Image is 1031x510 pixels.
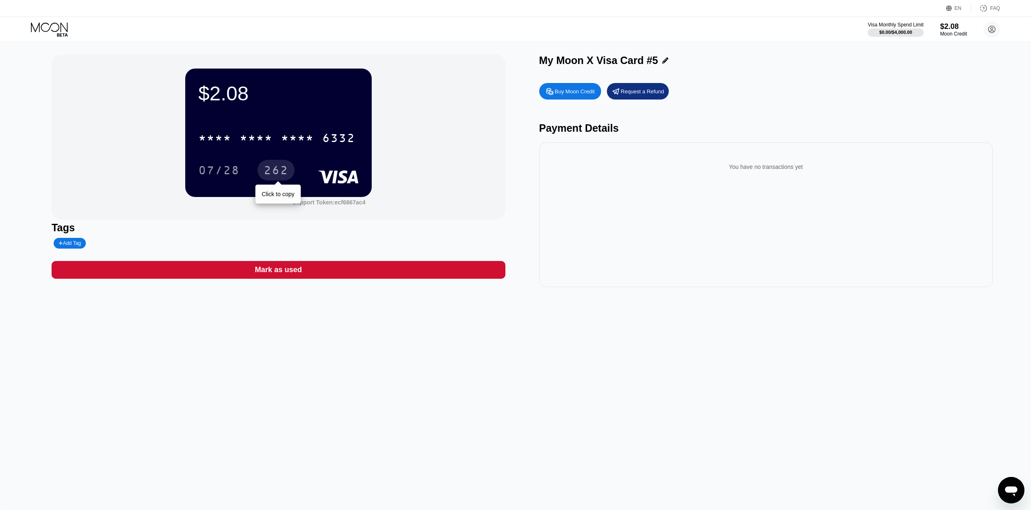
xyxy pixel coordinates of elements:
[293,199,366,206] div: Support Token: ecf6867ac4
[621,88,664,95] div: Request a Refund
[257,160,295,180] div: 262
[264,165,288,178] div: 262
[607,83,669,100] div: Request a Refund
[940,31,967,37] div: Moon Credit
[322,133,355,146] div: 6332
[971,4,1000,12] div: FAQ
[555,88,595,95] div: Buy Moon Credit
[868,22,923,37] div: Visa Monthly Spend Limit$0.00/$4,000.00
[52,222,505,234] div: Tags
[546,155,986,178] div: You have no transactions yet
[262,191,294,197] div: Click to copy
[293,199,366,206] div: Support Token:ecf6867ac4
[868,22,923,28] div: Visa Monthly Spend Limit
[54,238,86,249] div: Add Tag
[539,55,658,66] div: My Moon X Visa Card #5
[192,160,246,180] div: 07/28
[946,4,971,12] div: EN
[990,5,1000,11] div: FAQ
[879,30,912,35] div: $0.00 / $4,000.00
[255,265,302,275] div: Mark as used
[52,261,505,279] div: Mark as used
[940,22,967,31] div: $2.08
[198,165,240,178] div: 07/28
[940,22,967,37] div: $2.08Moon Credit
[955,5,962,11] div: EN
[198,82,359,105] div: $2.08
[539,83,601,100] div: Buy Moon Credit
[998,477,1024,503] iframe: Nút để khởi chạy cửa sổ nhắn tin
[59,240,81,246] div: Add Tag
[539,122,993,134] div: Payment Details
